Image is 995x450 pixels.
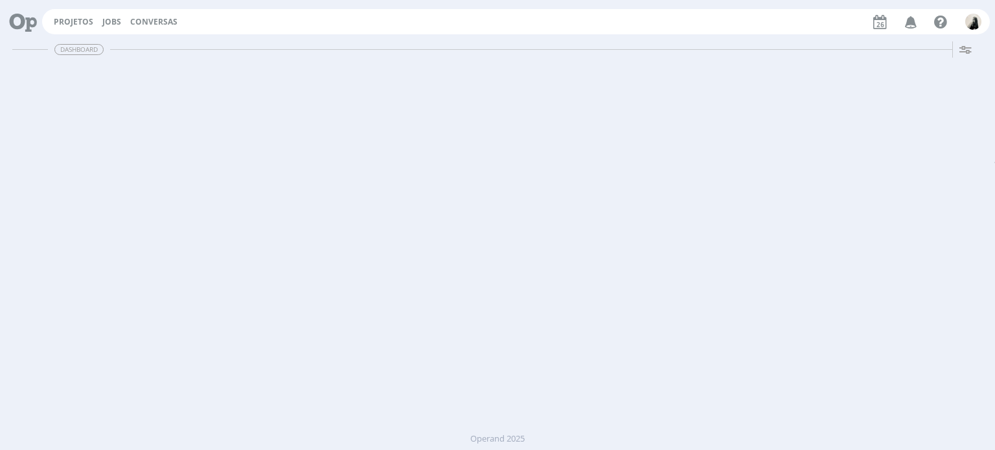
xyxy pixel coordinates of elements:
button: R [965,10,982,33]
a: Projetos [54,16,93,27]
button: Conversas [126,17,181,27]
button: Jobs [98,17,125,27]
button: Projetos [50,17,97,27]
span: Dashboard [54,44,104,55]
img: R [965,14,981,30]
a: Conversas [130,16,177,27]
a: Jobs [102,16,121,27]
